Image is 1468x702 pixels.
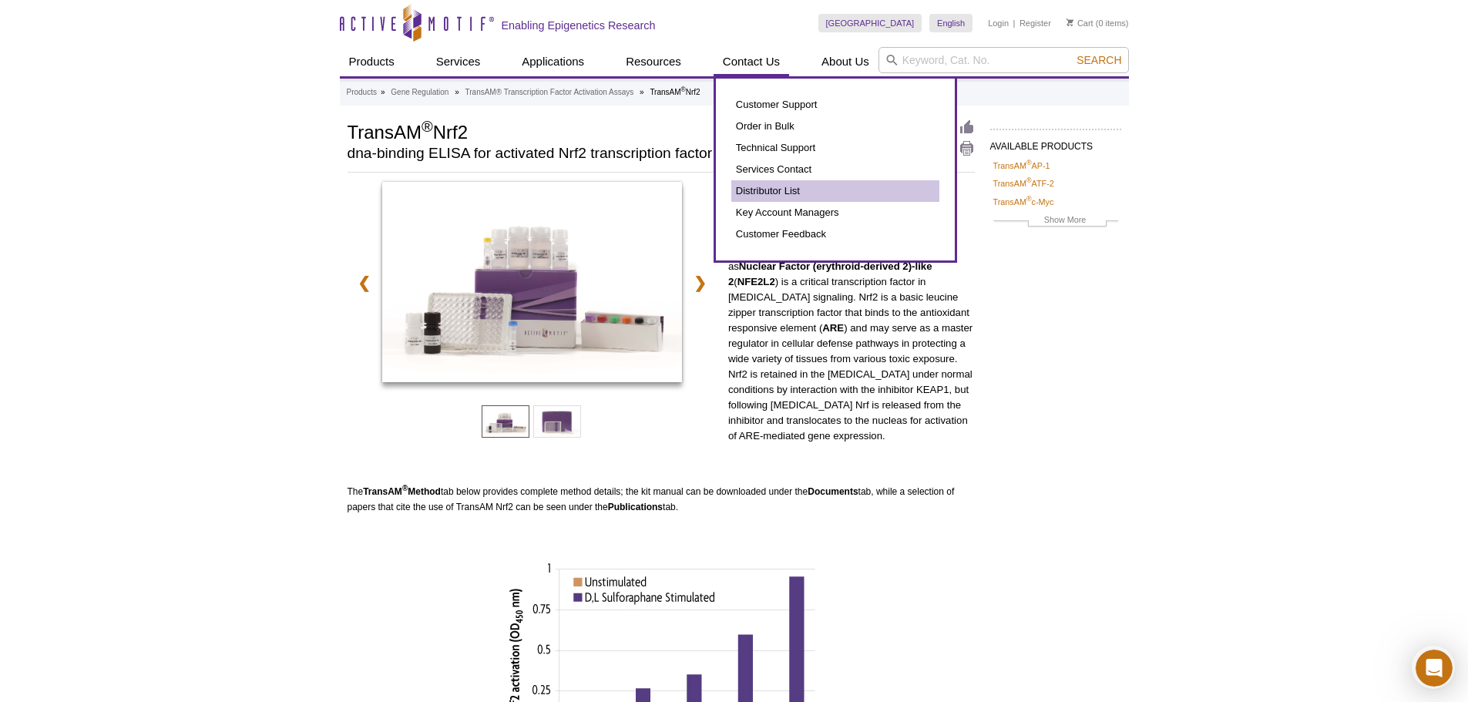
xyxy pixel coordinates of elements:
sup: ® [1026,195,1032,203]
a: Distributor List [731,180,939,202]
a: Products [347,86,377,99]
a: Technical Support [731,137,939,159]
span: Search [1077,54,1121,66]
a: TransAM Nrf2 Kit [382,182,682,387]
li: (0 items) [1067,14,1129,32]
li: » [455,88,459,96]
a: Applications [512,47,593,76]
a: Customer Feedback [731,223,939,245]
h2: dna-binding ELISA for activated Nrf2 transcription factor [348,146,902,160]
strong: TransAM Method [363,486,441,497]
a: Customer Support [731,94,939,116]
a: Cart [1067,18,1093,29]
a: Contact Us [714,47,789,76]
a: TransAM®AP-1 [993,159,1050,173]
h1: TransAM Nrf2 [348,119,902,143]
a: Gene Regulation [391,86,448,99]
strong: Publications [608,502,663,512]
input: Keyword, Cat. No. [878,47,1129,73]
a: TransAM®ATF-2 [993,176,1054,190]
img: TransAM Nrf2 Kit [382,182,682,382]
a: Login [988,18,1009,29]
a: ❯ [684,265,717,301]
li: | [1013,14,1016,32]
a: Key Account Managers [731,202,939,223]
a: Order in Bulk [731,116,939,137]
li: » [381,88,385,96]
a: TransAM®c-Myc [993,195,1054,209]
li: TransAM Nrf2 [650,88,700,96]
iframe: Intercom live chat discovery launcher [1412,646,1455,689]
li: » [640,88,644,96]
a: Services Contact [731,159,939,180]
p: TransAM Nrf2 Kits are DNA-binding ELISAs that provide everything needed to study NF-E2-related Fa... [728,182,975,444]
a: Resources [616,47,690,76]
a: English [929,14,973,32]
h2: AVAILABLE PRODUCTS [990,129,1121,156]
h2: Enabling Epigenetics Research [502,18,656,32]
sup: ® [681,86,686,93]
strong: NFE2L2 [737,276,775,287]
iframe: Intercom live chat [1416,650,1453,687]
img: Your Cart [1067,18,1073,26]
button: Search [1072,53,1126,67]
a: [GEOGRAPHIC_DATA] [818,14,922,32]
sup: ® [1026,177,1032,185]
a: Register [1020,18,1051,29]
strong: ARE [822,322,844,334]
a: Show More [993,213,1118,230]
a: Services [427,47,490,76]
strong: Documents [808,486,858,497]
sup: ® [1026,159,1032,166]
a: Products [340,47,404,76]
sup: ® [422,118,433,135]
sup: ® [402,484,408,492]
a: TransAM® Transcription Factor Activation Assays [465,86,634,99]
a: About Us [812,47,878,76]
a: ❮ [348,265,381,301]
